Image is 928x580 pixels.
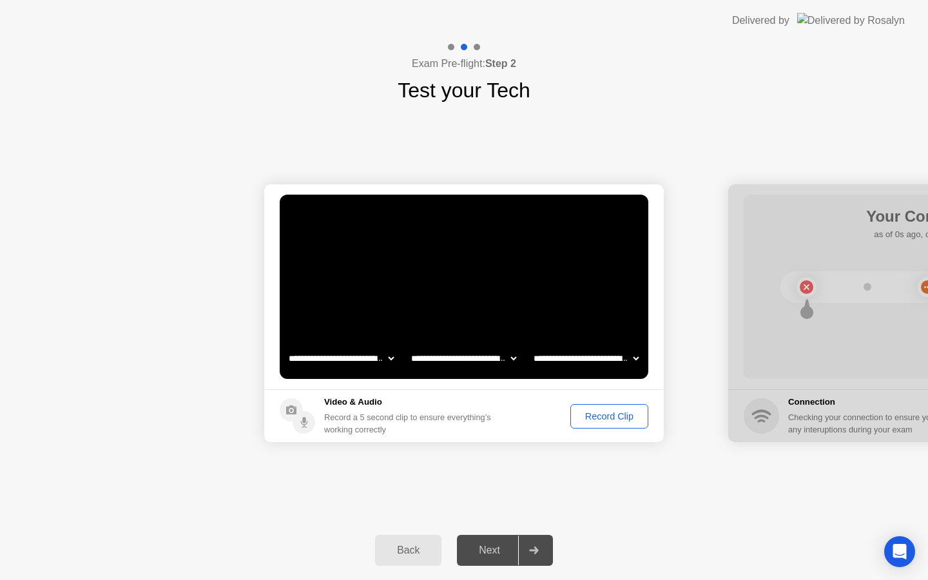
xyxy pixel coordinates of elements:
[324,396,496,409] h5: Video & Audio
[531,345,641,371] select: Available microphones
[461,545,518,556] div: Next
[412,56,516,72] h4: Exam Pre-flight:
[324,411,496,436] div: Record a 5 second clip to ensure everything’s working correctly
[375,535,441,566] button: Back
[398,75,530,106] h1: Test your Tech
[570,404,648,429] button: Record Clip
[575,411,644,421] div: Record Clip
[409,345,519,371] select: Available speakers
[797,13,905,28] img: Delivered by Rosalyn
[506,209,521,224] div: . . .
[497,209,512,224] div: !
[732,13,789,28] div: Delivered by
[286,345,396,371] select: Available cameras
[457,535,553,566] button: Next
[884,536,915,567] div: Open Intercom Messenger
[485,58,516,69] b: Step 2
[379,545,438,556] div: Back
